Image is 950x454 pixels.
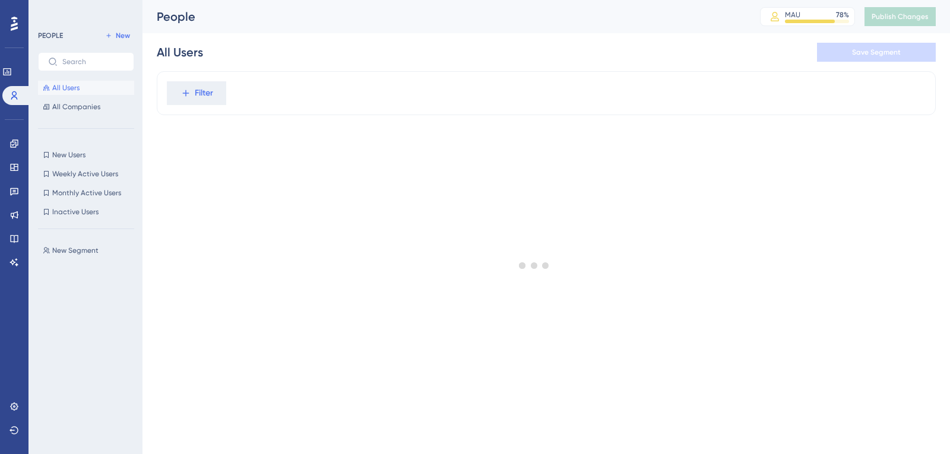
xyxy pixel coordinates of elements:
button: Inactive Users [38,205,134,219]
span: New Segment [52,246,99,255]
button: New [101,28,134,43]
input: Search [62,58,124,66]
div: All Users [157,44,203,61]
button: Monthly Active Users [38,186,134,200]
div: People [157,8,730,25]
span: All Users [52,83,80,93]
button: Publish Changes [864,7,936,26]
button: Weekly Active Users [38,167,134,181]
button: All Users [38,81,134,95]
span: Inactive Users [52,207,99,217]
span: New Users [52,150,85,160]
button: All Companies [38,100,134,114]
button: New Segment [38,243,141,258]
span: Save Segment [852,47,901,57]
button: Save Segment [817,43,936,62]
div: PEOPLE [38,31,63,40]
div: 78 % [836,10,849,20]
button: New Users [38,148,134,162]
span: All Companies [52,102,100,112]
span: New [116,31,130,40]
span: Weekly Active Users [52,169,118,179]
span: Monthly Active Users [52,188,121,198]
span: Publish Changes [872,12,929,21]
div: MAU [785,10,800,20]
